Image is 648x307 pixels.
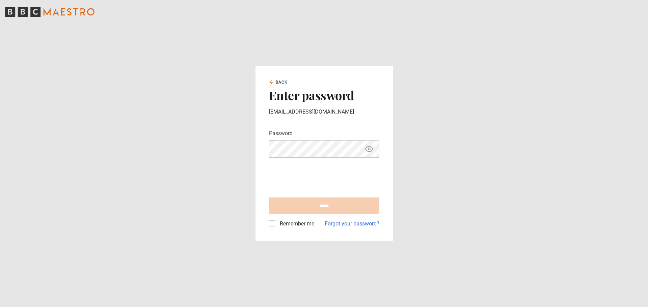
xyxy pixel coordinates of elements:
iframe: reCAPTCHA [269,163,372,189]
a: Forgot your password? [325,220,379,228]
button: Show password [363,143,375,155]
span: Back [276,79,288,85]
h2: Enter password [269,88,379,102]
a: Back [269,79,288,85]
label: Password [269,129,293,137]
label: Remember me [277,220,314,228]
svg: BBC Maestro [5,7,94,17]
p: [EMAIL_ADDRESS][DOMAIN_NAME] [269,108,379,116]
